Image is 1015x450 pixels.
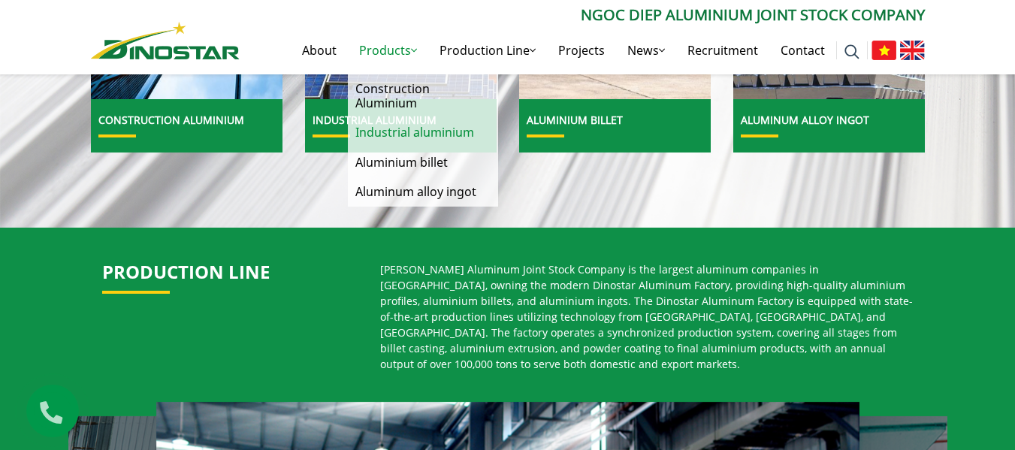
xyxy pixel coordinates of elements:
a: Products [348,26,428,74]
img: search [844,44,859,59]
img: Tiếng Việt [872,41,896,60]
a: Industrial aluminium [313,113,437,127]
a: Aluminium billet [527,113,623,127]
a: PRODUCTION LINE [102,259,270,284]
a: About [291,26,348,74]
a: Aluminum alloy ingot [348,177,498,207]
a: Aluminium billet [348,148,498,177]
a: Contact [769,26,836,74]
a: News [616,26,676,74]
img: English [900,41,925,60]
a: Nhôm Dinostar [91,19,240,59]
a: Production Line [428,26,547,74]
p: Ngoc Diep Aluminium Joint Stock Company [240,4,925,26]
a: Recruitment [676,26,769,74]
a: Aluminum alloy ingot [741,113,869,127]
a: Projects [547,26,616,74]
a: Industrial aluminium [348,118,498,147]
img: Nhôm Dinostar [91,22,240,59]
a: Construction Aluminium [348,74,498,118]
p: [PERSON_NAME] Aluminum Joint Stock Company is the largest aluminum companies in [GEOGRAPHIC_DATA]... [380,261,914,372]
a: Construction Aluminium [98,113,244,127]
